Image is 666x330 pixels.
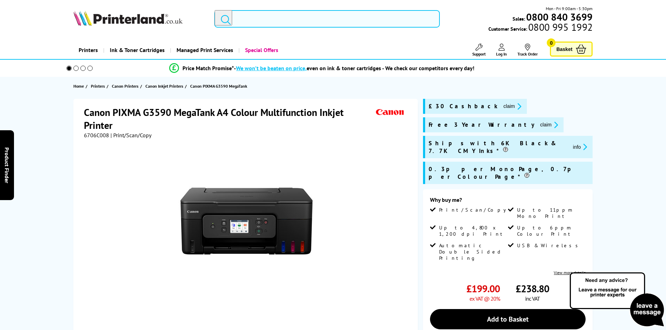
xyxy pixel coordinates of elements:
[516,282,549,295] span: £238.80
[439,225,506,237] span: Up to 4,800 x 1,200 dpi Print
[73,10,206,27] a: Printerland Logo
[527,24,593,30] span: 0800 995 1992
[429,121,535,129] span: Free 3 Year Warranty
[145,82,185,90] a: Canon Inkjet Printers
[439,207,511,213] span: Print/Scan/Copy
[568,271,666,329] img: Open Live Chat window
[526,10,593,23] b: 0800 840 3699
[84,132,109,139] span: 6706C008
[190,82,249,90] a: Canon PIXMA G3590 MegaTank
[429,139,567,155] span: Ships with 6K Black & 7.7K CMY Inks*
[103,41,170,59] a: Ink & Toner Cartridges
[470,295,500,302] span: ex VAT @ 20%
[430,309,586,329] a: Add to Basket
[517,225,584,237] span: Up to 6ppm Colour Print
[84,106,374,132] h1: Canon PIXMA G3590 MegaTank A4 Colour Multifunction Inkjet Printer
[429,165,589,181] span: 0.3p per Mono Page, 0.7p per Colour Page*
[472,44,486,57] a: Support
[496,44,507,57] a: Log In
[236,65,307,72] span: We won’t be beaten on price,
[374,106,406,119] img: Canon
[73,41,103,59] a: Printers
[501,102,523,110] button: promo-description
[73,82,84,90] span: Home
[190,82,247,90] span: Canon PIXMA G3590 MegaTank
[513,15,525,22] span: Sales:
[429,102,498,110] span: £30 Cashback
[571,143,589,151] button: promo-description
[170,41,238,59] a: Managed Print Services
[3,147,10,183] span: Product Finder
[546,5,593,12] span: Mon - Fri 9:00am - 5:30pm
[110,132,151,139] span: | Print/Scan/Copy
[182,65,234,72] span: Price Match Promise*
[547,38,556,47] span: 0
[91,82,107,90] a: Printers
[517,207,584,219] span: Up to 11ppm Mono Print
[525,14,593,20] a: 0800 840 3699
[112,82,140,90] a: Canon Printers
[517,44,538,57] a: Track Order
[73,82,86,90] a: Home
[234,65,474,72] div: - even on ink & toner cartridges - We check our competitors every day!
[554,270,586,275] a: View more details
[112,82,138,90] span: Canon Printers
[439,242,506,261] span: Automatic Double Sided Printing
[538,121,560,129] button: promo-description
[91,82,105,90] span: Printers
[73,10,182,26] img: Printerland Logo
[57,62,587,74] li: modal_Promise
[488,24,593,32] span: Customer Service:
[110,41,165,59] span: Ink & Toner Cartridges
[517,242,582,249] span: USB & Wireless
[178,153,315,289] img: Canon PIXMA G3590 MegaTank
[238,41,284,59] a: Special Offers
[145,82,183,90] span: Canon Inkjet Printers
[466,282,500,295] span: £199.00
[550,42,593,57] a: Basket 0
[430,196,586,207] div: Why buy me?
[556,44,572,54] span: Basket
[472,51,486,57] span: Support
[525,295,540,302] span: inc VAT
[496,51,507,57] span: Log In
